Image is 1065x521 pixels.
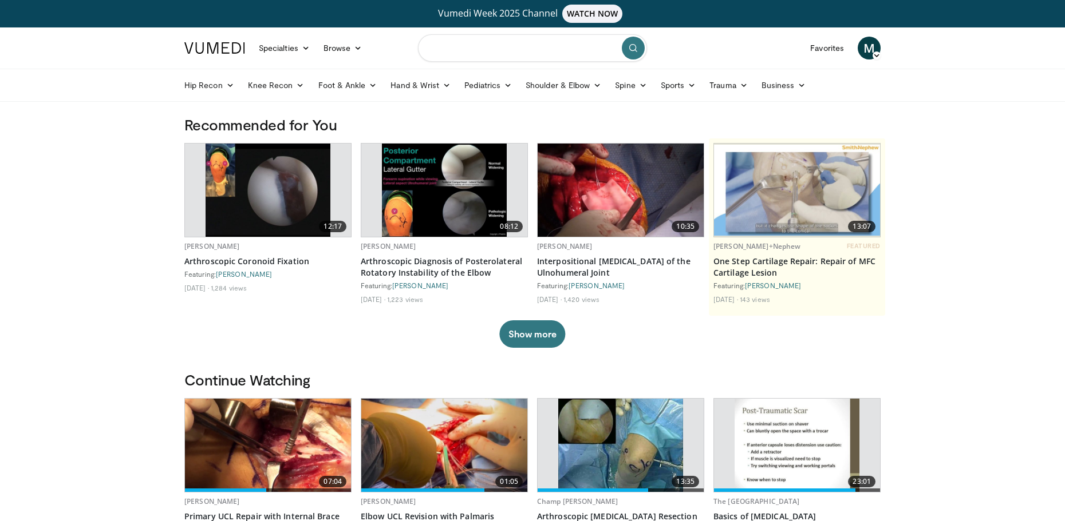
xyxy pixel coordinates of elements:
a: [PERSON_NAME] [361,496,416,506]
h3: Recommended for You [184,116,881,134]
img: 9VMYaPmPCVvj9dCH4xMDoxOjBrO-I4W8.620x360_q85_upscale.jpg [735,399,859,492]
li: [DATE] [184,283,209,292]
span: 01:05 [495,476,523,487]
a: Champ [PERSON_NAME] [537,496,618,506]
img: 1004753_3.png.620x360_q85_upscale.jpg [558,399,683,492]
a: [PERSON_NAME] [392,281,448,289]
a: [PERSON_NAME] [216,270,272,278]
a: 13:07 [714,144,880,237]
img: ca916d4c-7b7c-4e1e-bd9b-4a0183370a35.620x360_q85_upscale.jpg [206,144,330,237]
span: FEATURED [847,242,881,250]
img: VuMedi Logo [184,42,245,54]
div: Featuring: [361,281,528,290]
a: Interpositional [MEDICAL_DATA] of the Ulnohumeral Joint [537,256,704,279]
a: Business [755,74,813,97]
a: One Step Cartilage Repair: Repair of MFC Cartilage Lesion [713,256,881,279]
a: Vumedi Week 2025 ChannelWATCH NOW [186,5,879,23]
a: Arthroscopic Diagnosis of Posterolateral Rotatory Instability of the Elbow [361,256,528,279]
h3: Continue Watching [184,371,881,389]
a: [PERSON_NAME] [184,241,240,251]
div: Featuring: [537,281,704,290]
span: 13:35 [672,476,699,487]
a: Shoulder & Elbow [519,74,608,97]
a: Trauma [703,74,755,97]
a: [PERSON_NAME] [745,281,801,289]
a: Sports [654,74,703,97]
button: Show more [499,320,565,348]
a: Specialties [252,37,317,59]
a: [PERSON_NAME] [361,241,416,251]
li: 143 views [740,295,770,304]
img: 304fd00c-f6f9-4ade-ab23-6f82ed6288c9.620x360_q85_upscale.jpg [714,145,880,236]
a: [PERSON_NAME] [569,281,625,289]
img: 594f81bd-863a-463e-a92b-083c1a68eb22.620x360_q85_upscale.jpg [185,399,351,492]
a: Browse [317,37,369,59]
a: Foot & Ankle [311,74,384,97]
a: 08:12 [361,144,527,237]
span: 23:01 [848,476,875,487]
a: Pediatrics [457,74,519,97]
a: Knee Recon [241,74,311,97]
a: 12:17 [185,144,351,237]
a: Hip Recon [178,74,241,97]
span: 13:07 [848,221,875,232]
a: 13:35 [538,399,704,492]
div: Featuring: [184,269,352,279]
img: 717bc49b-bd5c-4cd6-9cb9-5c3e1e3a7a60.620x360_q85_upscale.jpg [361,399,527,492]
input: Search topics, interventions [418,34,647,62]
a: 23:01 [714,399,880,492]
li: 1,420 views [563,295,599,304]
span: WATCH NOW [562,5,623,23]
span: 12:17 [319,221,346,232]
a: [PERSON_NAME]+Nephew [713,241,800,251]
a: 10:35 [538,144,704,237]
li: [DATE] [361,295,385,304]
a: 07:04 [185,399,351,492]
img: acf0b90e-f4e4-4d55-9052-639d4323fe13.620x360_q85_upscale.jpg [538,144,704,237]
li: 1,223 views [387,295,423,304]
div: Featuring: [713,281,881,290]
a: 01:05 [361,399,527,492]
a: [PERSON_NAME] [184,496,240,506]
a: Favorites [803,37,851,59]
span: 08:12 [495,221,523,232]
a: [PERSON_NAME] [537,241,593,251]
a: Hand & Wrist [384,74,457,97]
li: [DATE] [537,295,562,304]
a: Arthroscopic Coronoid Fixation [184,256,352,267]
li: [DATE] [713,295,738,304]
a: Spine [608,74,653,97]
span: 07:04 [319,476,346,487]
a: M [858,37,881,59]
img: 4e4a679d-7aba-4e4b-af5e-7db5426080f7.620x360_q85_upscale.jpg [382,144,507,237]
span: 10:35 [672,221,699,232]
a: The [GEOGRAPHIC_DATA] [713,496,800,506]
li: 1,284 views [211,283,247,292]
